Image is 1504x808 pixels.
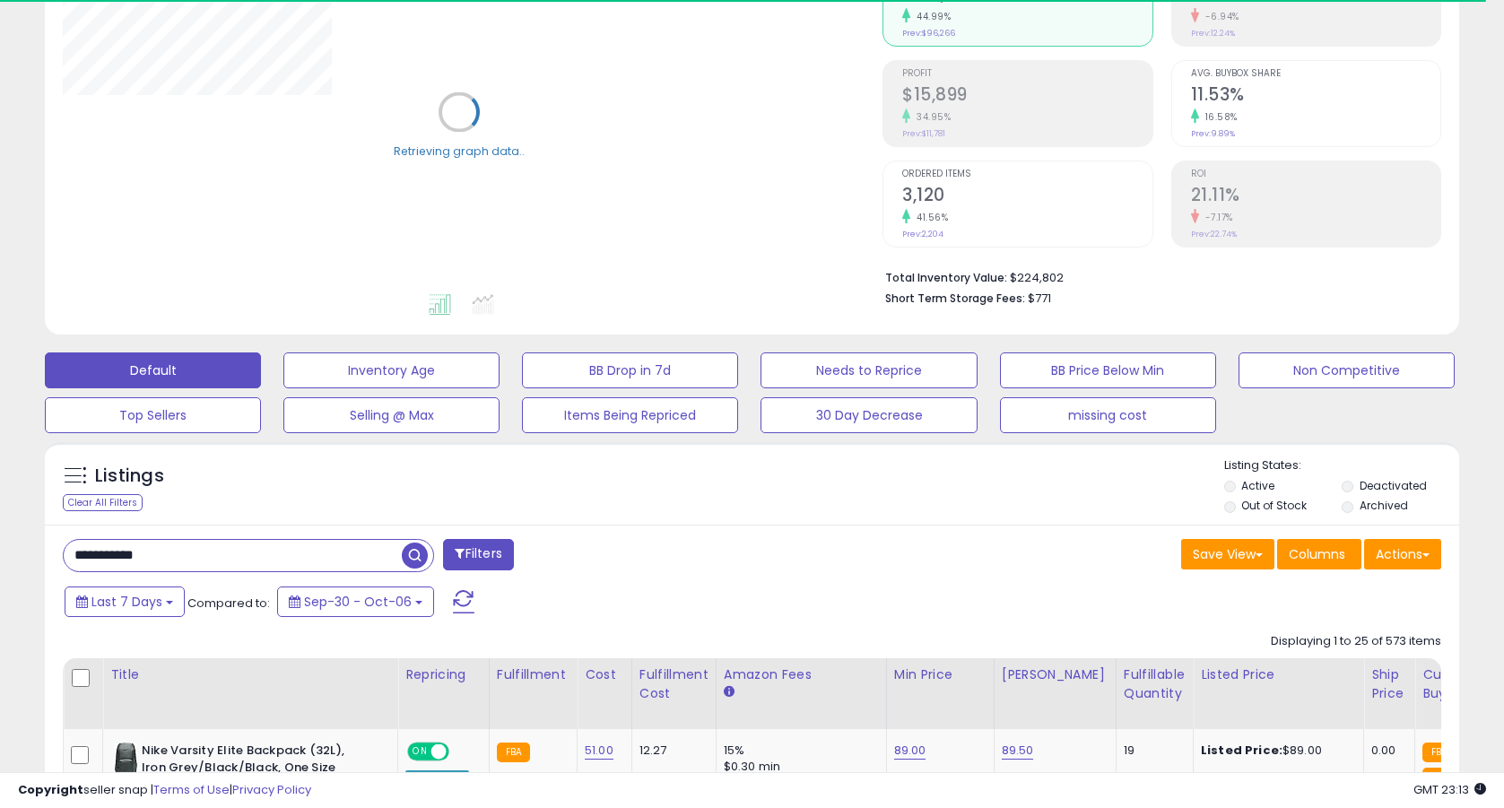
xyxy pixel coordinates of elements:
[902,128,945,139] small: Prev: $11,781
[283,352,500,388] button: Inventory Age
[277,586,434,617] button: Sep-30 - Oct-06
[902,28,955,39] small: Prev: $96,266
[142,743,360,780] b: Nike Varsity Elite Backpack (32L), Iron Grey/Black/Black, One Size
[1191,28,1235,39] small: Prev: 12.24%
[110,665,390,684] div: Title
[902,84,1152,109] h2: $15,899
[902,169,1152,179] span: Ordered Items
[885,291,1025,306] b: Short Term Storage Fees:
[1224,457,1459,474] p: Listing States:
[894,665,987,684] div: Min Price
[405,665,482,684] div: Repricing
[1201,742,1282,759] b: Listed Price:
[1413,781,1486,798] span: 2025-10-14 23:13 GMT
[902,229,943,239] small: Prev: 2,204
[1364,539,1441,569] button: Actions
[894,742,926,760] a: 89.00
[1201,743,1350,759] div: $89.00
[1201,665,1356,684] div: Listed Price
[18,782,311,799] div: seller snap | |
[153,781,230,798] a: Terms of Use
[724,665,879,684] div: Amazon Fees
[902,185,1152,209] h2: 3,120
[1191,185,1440,209] h2: 21.11%
[1191,69,1440,79] span: Avg. Buybox Share
[1199,211,1233,224] small: -7.17%
[1191,128,1235,139] small: Prev: 9.89%
[1181,539,1274,569] button: Save View
[115,743,137,778] img: 31WociXvFXL._SL40_.jpg
[1199,10,1239,23] small: -6.94%
[283,397,500,433] button: Selling @ Max
[761,397,977,433] button: 30 Day Decrease
[1360,498,1408,513] label: Archived
[910,10,951,23] small: 44.99%
[45,352,261,388] button: Default
[1124,665,1186,703] div: Fulfillable Quantity
[724,684,735,700] small: Amazon Fees.
[639,743,702,759] div: 12.27
[1241,498,1307,513] label: Out of Stock
[497,665,569,684] div: Fulfillment
[63,494,143,511] div: Clear All Filters
[187,595,270,612] span: Compared to:
[1277,539,1361,569] button: Columns
[1028,290,1051,307] span: $771
[91,593,162,611] span: Last 7 Days
[497,743,530,762] small: FBA
[443,539,513,570] button: Filters
[304,593,412,611] span: Sep-30 - Oct-06
[1241,478,1274,493] label: Active
[409,744,431,760] span: ON
[1191,169,1440,179] span: ROI
[902,69,1152,79] span: Profit
[1289,545,1345,563] span: Columns
[522,397,738,433] button: Items Being Repriced
[885,265,1428,287] li: $224,802
[95,464,164,489] h5: Listings
[639,665,709,703] div: Fulfillment Cost
[45,397,261,433] button: Top Sellers
[1002,742,1034,760] a: 89.50
[1002,665,1108,684] div: [PERSON_NAME]
[885,270,1007,285] b: Total Inventory Value:
[724,743,873,759] div: 15%
[585,742,613,760] a: 51.00
[1239,352,1455,388] button: Non Competitive
[232,781,311,798] a: Privacy Policy
[1191,84,1440,109] h2: 11.53%
[1422,743,1456,762] small: FBA
[910,211,948,224] small: 41.56%
[522,352,738,388] button: BB Drop in 7d
[1360,478,1427,493] label: Deactivated
[761,352,977,388] button: Needs to Reprice
[18,781,83,798] strong: Copyright
[65,586,185,617] button: Last 7 Days
[1371,743,1401,759] div: 0.00
[1271,633,1441,650] div: Displaying 1 to 25 of 573 items
[1124,743,1179,759] div: 19
[1191,229,1237,239] small: Prev: 22.74%
[394,143,525,159] div: Retrieving graph data..
[1199,110,1238,124] small: 16.58%
[1371,665,1407,703] div: Ship Price
[910,110,951,124] small: 34.95%
[1000,397,1216,433] button: missing cost
[1000,352,1216,388] button: BB Price Below Min
[447,744,475,760] span: OFF
[585,665,624,684] div: Cost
